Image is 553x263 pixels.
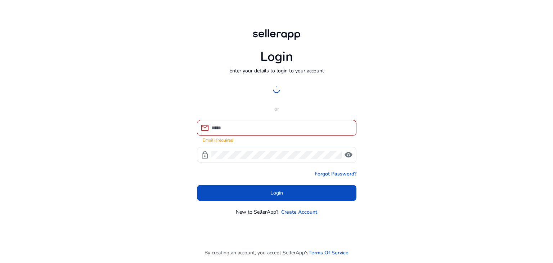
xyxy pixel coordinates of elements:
[197,105,356,113] p: or
[281,208,317,216] a: Create Account
[236,208,278,216] p: New to SellerApp?
[229,67,324,75] p: Enter your details to login to your account
[217,137,233,143] strong: required
[344,151,353,159] span: visibility
[260,49,293,64] h1: Login
[270,189,283,197] span: Login
[309,249,349,257] a: Terms Of Service
[201,151,209,159] span: lock
[203,136,351,143] mat-error: Email is
[201,124,209,132] span: mail
[315,170,356,178] a: Forgot Password?
[197,185,356,201] button: Login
